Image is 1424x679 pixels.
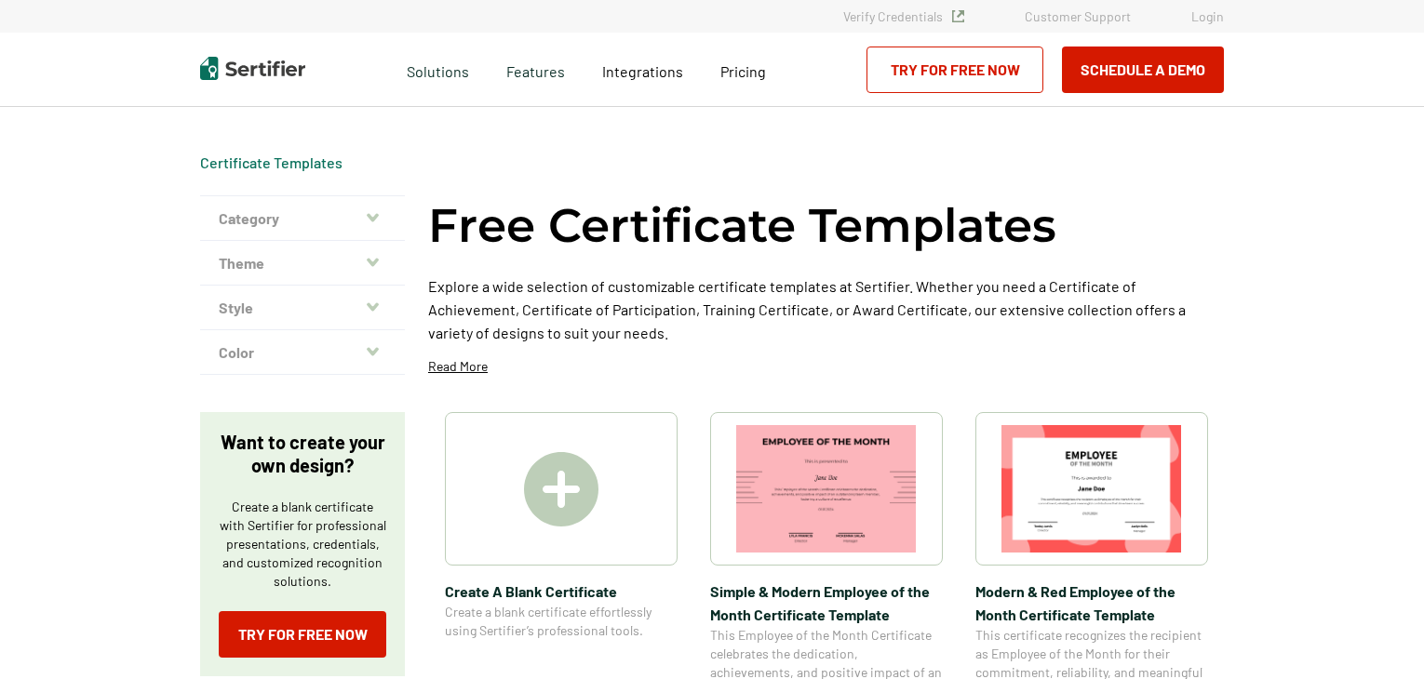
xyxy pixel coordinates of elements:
a: Try for Free Now [219,611,386,658]
a: Integrations [602,58,683,81]
span: Features [506,58,565,81]
button: Theme [200,241,405,286]
p: Explore a wide selection of customizable certificate templates at Sertifier. Whether you need a C... [428,274,1224,344]
span: Certificate Templates [200,153,343,172]
a: Try for Free Now [866,47,1043,93]
span: Modern & Red Employee of the Month Certificate Template [975,579,1208,626]
button: Color [200,330,405,375]
a: Customer Support [1025,8,1131,24]
img: Verified [952,10,964,22]
img: Sertifier | Digital Credentialing Platform [200,57,305,80]
p: Read More [428,357,488,376]
span: Simple & Modern Employee of the Month Certificate Template [710,579,943,626]
a: Pricing [720,58,766,81]
a: Verify Credentials [843,8,964,24]
img: Create A Blank Certificate [524,452,598,526]
span: Create A Blank Certificate [445,579,678,603]
span: Solutions [407,58,469,81]
h1: Free Certificate Templates [428,195,1056,256]
p: Create a blank certificate with Sertifier for professional presentations, credentials, and custom... [219,498,386,591]
button: Style [200,286,405,330]
p: Want to create your own design? [219,431,386,477]
span: Pricing [720,62,766,80]
button: Category [200,196,405,241]
img: Simple & Modern Employee of the Month Certificate Template [736,425,917,553]
a: Login [1191,8,1224,24]
span: Create a blank certificate effortlessly using Sertifier’s professional tools. [445,603,678,640]
div: Breadcrumb [200,153,343,172]
img: Modern & Red Employee of the Month Certificate Template [1001,425,1182,553]
a: Certificate Templates [200,153,343,171]
span: Integrations [602,62,683,80]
